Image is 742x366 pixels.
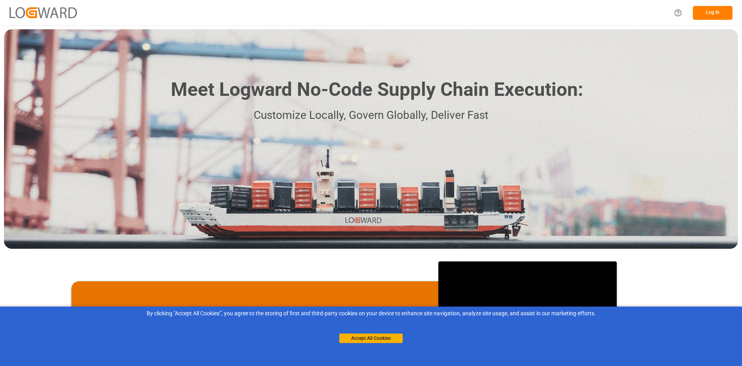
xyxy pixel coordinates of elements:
[159,107,583,124] p: Customize Locally, Govern Globally, Deliver Fast
[669,4,687,22] button: Help Center
[339,334,403,343] button: Accept All Cookies
[171,76,583,104] h1: Meet Logward No-Code Supply Chain Execution:
[10,7,77,18] img: Logward_new_orange.png
[6,309,736,318] div: By clicking "Accept All Cookies”, you agree to the storing of first and third-party cookies on yo...
[693,6,732,20] button: Log In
